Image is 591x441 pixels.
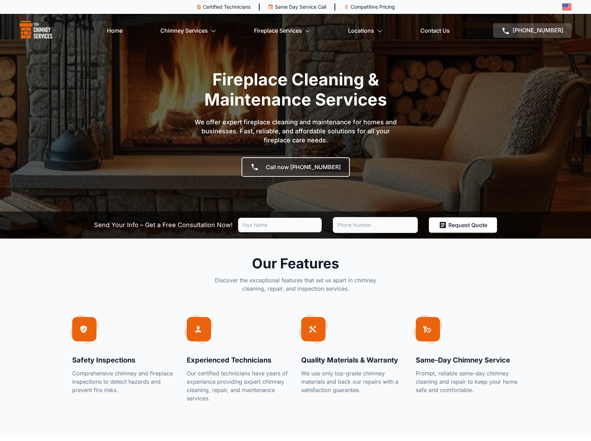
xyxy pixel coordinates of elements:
[333,217,418,233] input: Phone Number
[242,157,350,177] a: Call now [PHONE_NUMBER]
[72,369,176,394] p: Comprehensive chimney and fireplace inspections to detect hazards and prevent fire risks.
[275,3,326,10] p: Same Day Service Call
[160,69,431,109] h1: Fireplace Cleaning & Maintenance Services
[348,24,382,38] a: Locations
[254,24,310,38] a: Fireplace Services
[160,24,216,38] a: Chimney Services
[203,3,251,10] p: Certified Technicians
[107,24,123,38] a: Home
[301,355,405,365] h4: Quality Materials & Warranty
[238,218,322,232] input: Your Name
[211,255,380,272] h2: Our Features
[351,3,395,10] p: Competitive Pricing
[187,355,290,365] h4: Experienced Technicians
[187,369,290,402] p: Our certified technicians have years of experience providing expert chimney cleaning, repair, and...
[192,118,400,145] p: We offer expert fireplace cleaning and maintenance for homes and businesses. Fast, reliable, and ...
[94,220,233,230] p: Send Your Info – Get a Free Consultation Now!
[513,27,563,34] span: [PHONE_NUMBER]
[429,217,497,233] button: Request Quote
[493,23,572,38] a: [PHONE_NUMBER]
[416,355,519,365] h4: Same-Day Chimney Service
[420,24,450,38] a: Contact Us
[301,369,405,394] p: We use only top-grade chimney materials and back our repairs with a satisfaction guarantee.
[72,355,176,365] h4: Safety Inspections
[211,276,380,293] p: Discover the exceptional features that set us apart in chimney cleaning, repair, and inspection s...
[416,369,519,394] p: Prompt, reliable same-day chimney cleaning and repair to keep your home safe and comfortable.
[19,21,52,40] img: logo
